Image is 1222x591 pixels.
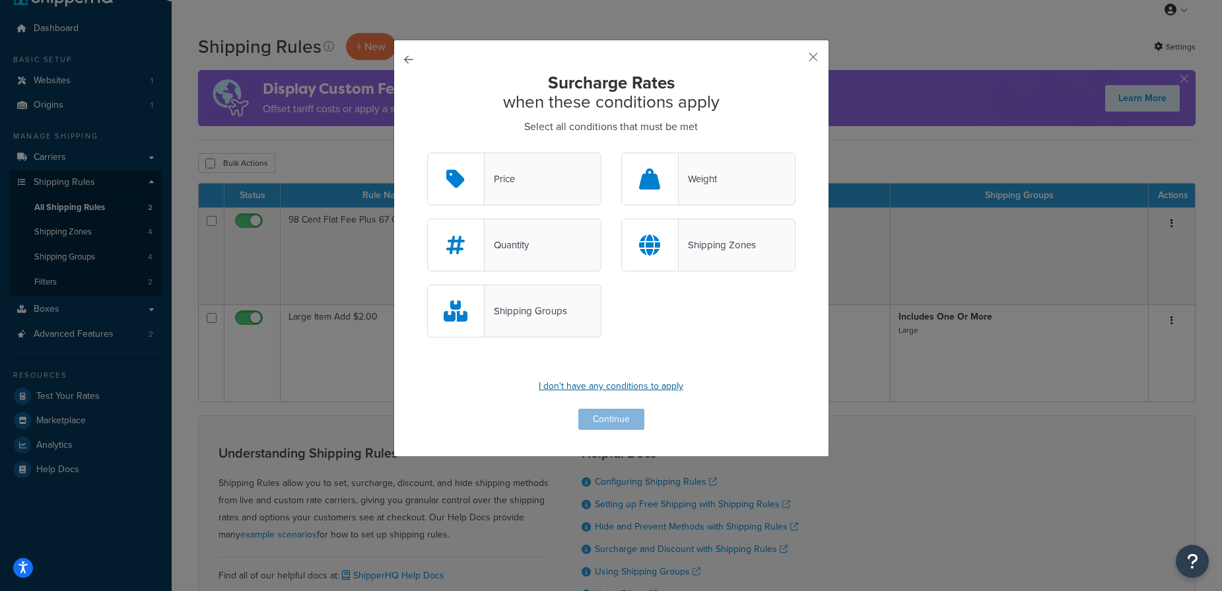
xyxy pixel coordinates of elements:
[485,302,567,320] div: Shipping Groups
[679,170,717,188] div: Weight
[548,70,675,95] strong: Surcharge Rates
[427,377,796,396] p: I don't have any conditions to apply
[485,236,529,254] div: Quantity
[679,236,756,254] div: Shipping Zones
[427,118,796,136] p: Select all conditions that must be met
[1176,545,1209,578] button: Open Resource Center
[485,170,515,188] div: Price
[427,73,796,111] h2: when these conditions apply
